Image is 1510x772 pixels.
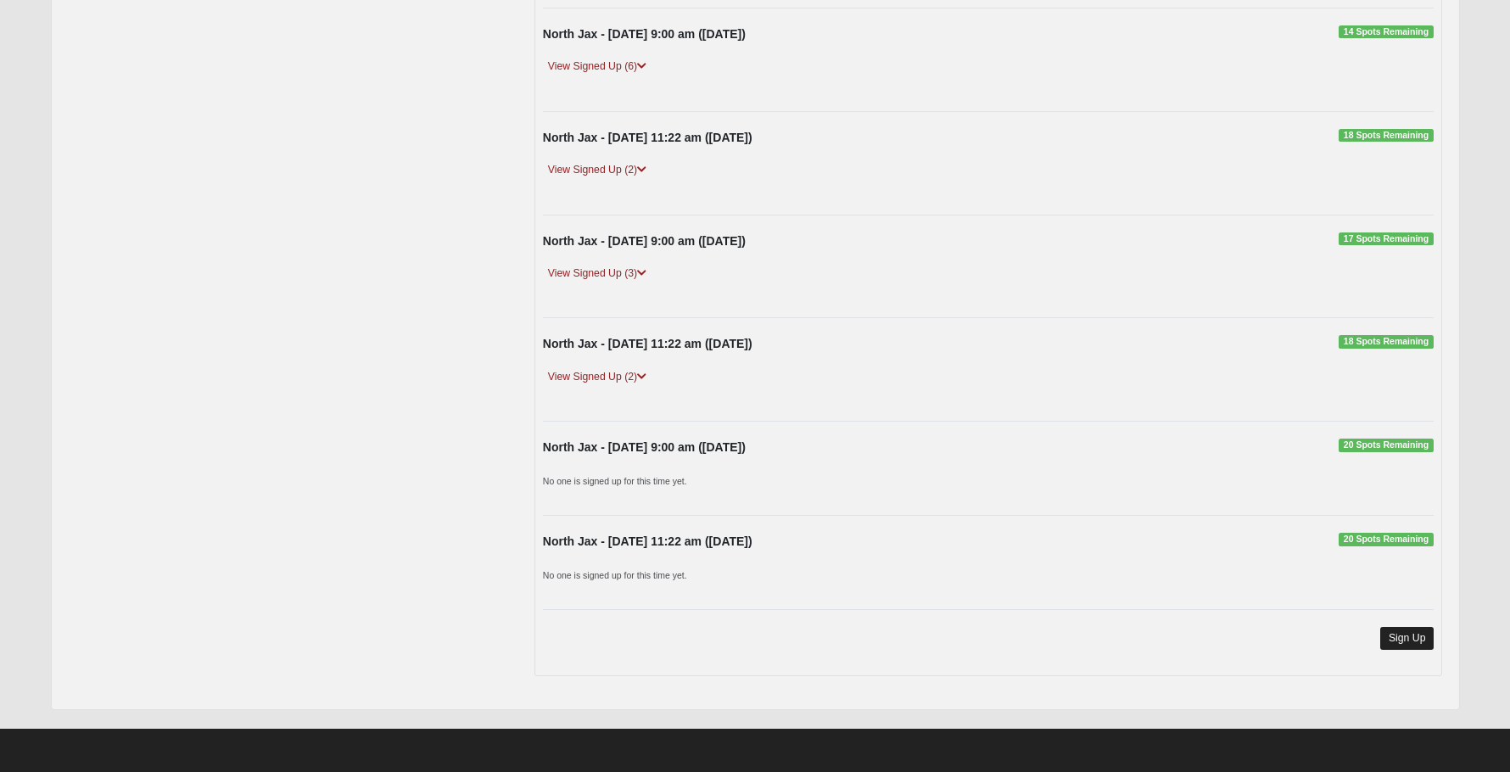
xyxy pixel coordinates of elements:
[543,265,652,283] a: View Signed Up (3)
[1339,232,1434,246] span: 17 Spots Remaining
[543,131,752,144] strong: North Jax - [DATE] 11:22 am ([DATE])
[1380,627,1434,650] a: Sign Up
[1339,533,1434,546] span: 20 Spots Remaining
[543,440,746,454] strong: North Jax - [DATE] 9:00 am ([DATE])
[543,476,687,486] small: No one is signed up for this time yet.
[543,368,652,386] a: View Signed Up (2)
[543,58,652,76] a: View Signed Up (6)
[1339,129,1434,143] span: 18 Spots Remaining
[543,161,652,179] a: View Signed Up (2)
[543,337,752,350] strong: North Jax - [DATE] 11:22 am ([DATE])
[1339,335,1434,349] span: 18 Spots Remaining
[543,27,746,41] strong: North Jax - [DATE] 9:00 am ([DATE])
[1339,439,1434,452] span: 20 Spots Remaining
[543,534,752,548] strong: North Jax - [DATE] 11:22 am ([DATE])
[543,234,746,248] strong: North Jax - [DATE] 9:00 am ([DATE])
[1339,25,1434,39] span: 14 Spots Remaining
[543,570,687,580] small: No one is signed up for this time yet.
